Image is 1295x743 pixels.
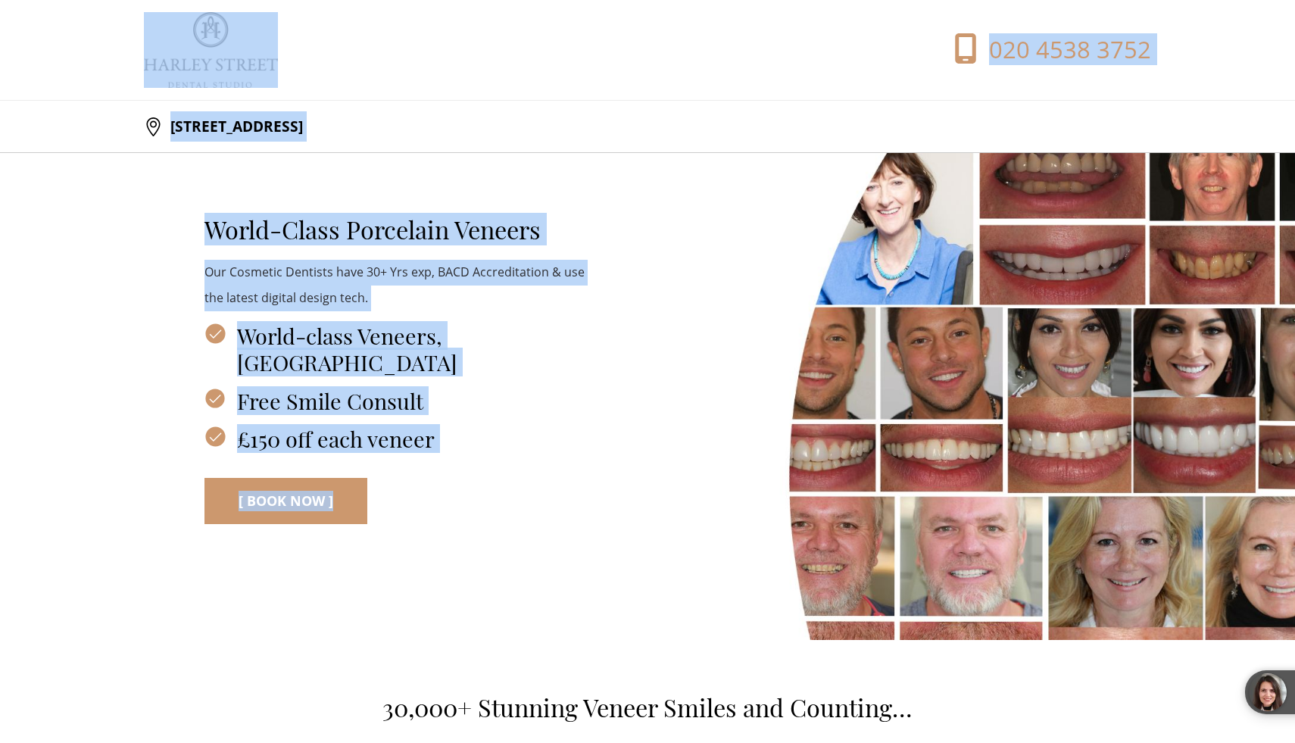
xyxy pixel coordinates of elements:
[163,111,303,142] p: [STREET_ADDRESS]
[204,388,587,414] h3: Free Smile Consult
[144,12,278,88] img: logo.png
[204,323,587,375] h3: World-class Veneers, [GEOGRAPHIC_DATA]
[204,478,367,524] a: [ BOOK NOW ]
[354,693,941,723] h2: 30,000+ Stunning Veneer Smiles and Counting…
[204,260,587,311] p: Our Cosmetic Dentists have 30+ Yrs exp, BACD Accreditation & use the latest digital design tech.
[204,215,587,245] h2: World-Class Porcelain Veneers
[204,426,587,452] h3: £150 off each veneer
[910,33,1151,67] a: 020 4538 3752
